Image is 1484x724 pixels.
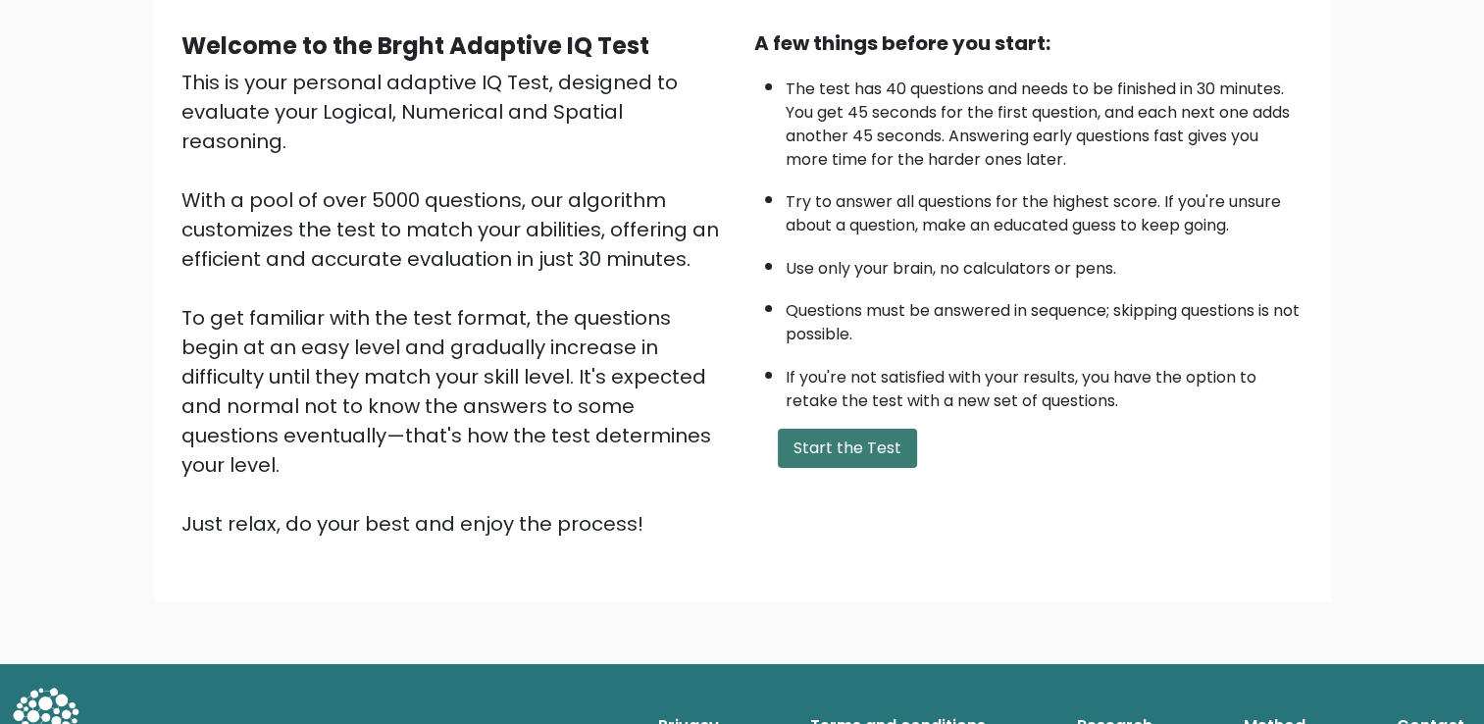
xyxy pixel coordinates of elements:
[786,68,1304,172] li: The test has 40 questions and needs to be finished in 30 minutes. You get 45 seconds for the firs...
[181,68,731,539] div: This is your personal adaptive IQ Test, designed to evaluate your Logical, Numerical and Spatial ...
[754,28,1304,58] div: A few things before you start:
[786,356,1304,413] li: If you're not satisfied with your results, you have the option to retake the test with a new set ...
[786,247,1304,281] li: Use only your brain, no calculators or pens.
[181,29,649,62] b: Welcome to the Brght Adaptive IQ Test
[786,181,1304,237] li: Try to answer all questions for the highest score. If you're unsure about a question, make an edu...
[786,289,1304,346] li: Questions must be answered in sequence; skipping questions is not possible.
[778,429,917,468] button: Start the Test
